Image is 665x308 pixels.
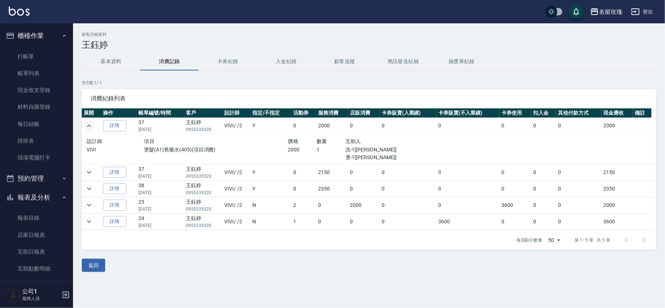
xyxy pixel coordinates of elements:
th: 操作 [101,108,137,118]
a: 每日結帳 [3,116,70,132]
a: 現金收支登錄 [3,82,70,99]
button: 基本資料 [82,53,140,70]
td: 0 [531,213,556,230]
td: 0 [436,197,500,213]
a: 打帳單 [3,48,70,65]
button: 入金紀錄 [257,53,316,70]
th: 扣入金 [531,108,556,118]
td: VIVI / /2 [222,118,251,134]
td: 38 [137,181,184,197]
button: expand row [84,183,95,194]
a: 設計師日報表 [3,277,70,294]
td: 2000 [601,118,633,134]
td: 0 [556,118,601,134]
td: 0 [380,197,436,213]
button: 櫃檯作業 [3,26,70,45]
th: 指定/不指定 [251,108,292,118]
p: 共 5 筆, 1 / 1 [82,80,656,86]
a: 詳情 [103,200,126,211]
a: 詳情 [103,167,126,178]
td: 2350 [317,181,348,197]
span: 項目 [144,138,155,144]
th: 客戶 [184,108,222,118]
td: 2350 [601,181,633,197]
a: 互助日報表 [3,243,70,260]
a: 詳情 [103,216,126,227]
button: 卡券紀錄 [199,53,257,70]
a: 排班表 [3,132,70,149]
a: 詳情 [103,183,126,195]
td: 王鈺婷 [184,118,222,134]
p: 燙-1[[PERSON_NAME]] [345,154,432,161]
td: 王鈺婷 [184,164,222,180]
td: VIVI / /2 [222,164,251,180]
td: Y [251,118,292,134]
td: Y [251,181,292,197]
button: 預約管理 [3,169,70,188]
p: 0955335520 [186,206,221,212]
a: 現場電腦打卡 [3,149,70,166]
td: 0 [348,181,380,197]
h5: 公司1 [22,288,60,295]
td: 0 [556,197,601,213]
td: 0 [531,181,556,197]
button: expand row [84,167,95,178]
span: 互助人 [345,138,361,144]
td: 0 [436,181,500,197]
p: [DATE] [138,222,182,229]
td: 24 [137,213,184,230]
button: 登出 [628,5,656,19]
td: 2150 [601,164,633,180]
td: 2000 [601,197,633,213]
td: 0 [380,213,436,230]
button: 名留玫瑰 [587,4,625,19]
td: 0 [317,197,348,213]
td: 0 [348,118,380,134]
td: 0 [291,181,316,197]
a: 材料自購登錄 [3,99,70,115]
td: 2000 [317,118,348,134]
td: N [251,197,292,213]
td: 0 [348,164,380,180]
td: 0 [380,118,436,134]
td: 0 [291,118,316,134]
td: N [251,213,292,230]
td: 0 [531,164,556,180]
th: 卡券販賣(不入業績) [436,108,500,118]
span: 設計師 [87,138,102,144]
th: 店販消費 [348,108,380,118]
p: 0955335520 [186,222,221,229]
td: 王鈺婷 [184,197,222,213]
p: VIVI [87,146,144,154]
td: 0 [556,213,601,230]
p: 2000 [288,146,317,154]
th: 卡券販賣(入業績) [380,108,436,118]
button: 報表及分析 [3,188,70,207]
td: 2000 [348,197,380,213]
td: 2 [291,197,316,213]
td: 0 [380,164,436,180]
td: 0 [436,164,500,180]
td: VIVI / /2 [222,213,251,230]
td: 0 [500,181,531,197]
td: VIVI / /2 [222,181,251,197]
td: 37 [137,118,184,134]
button: expand row [84,200,95,211]
td: 0 [348,213,380,230]
td: 王鈺婷 [184,213,222,230]
th: 活動券 [291,108,316,118]
td: 0 [436,118,500,134]
td: 0 [556,164,601,180]
p: 1 [317,146,345,154]
button: 顧客追蹤 [316,53,374,70]
th: 卡券使用 [500,108,531,118]
td: 0 [531,197,556,213]
p: 第 1–5 筆 共 5 筆 [575,237,610,243]
a: 報表目錄 [3,209,70,226]
td: 0 [500,118,531,134]
td: 0 [531,118,556,134]
th: 現金應收 [601,108,633,118]
th: 服務消費 [317,108,348,118]
th: 帳單編號/時間 [137,108,184,118]
td: 0 [500,164,531,180]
